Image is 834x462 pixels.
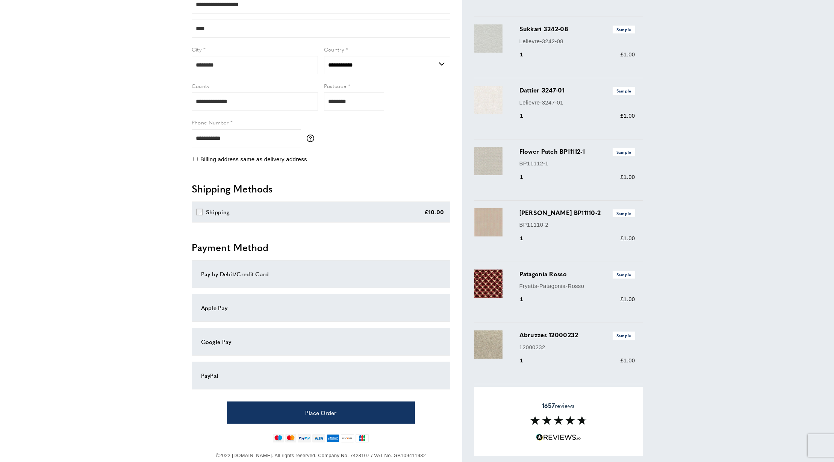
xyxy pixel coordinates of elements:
img: jcb [356,434,369,442]
h3: Sukkari 3242-08 [519,24,635,33]
div: Pay by Debit/Credit Card [201,270,441,279]
h3: Dattier 3247-01 [519,86,635,95]
div: Apple Pay [201,303,441,312]
img: paypal [298,434,311,442]
p: Lelievre-3242-08 [519,37,635,46]
strong: 1657 [542,401,555,410]
h3: Patagonia Rosso [519,270,635,279]
p: 12000232 [519,343,635,352]
p: Lelievre-3247-01 [519,98,635,107]
p: Fryetts-Patagonia-Rosso [519,282,635,291]
img: mastercard [285,434,296,442]
img: visa [312,434,325,442]
span: Phone Number [192,118,229,126]
input: Billing address same as delivery address [193,157,198,161]
img: discover [341,434,354,442]
img: american-express [327,434,340,442]
span: Sample [613,271,635,279]
img: Sukkari 3242-08 [474,24,503,53]
h2: Shipping Methods [192,182,450,195]
div: 1 [519,234,534,243]
span: reviews [542,402,575,409]
span: £1.00 [620,357,635,364]
img: Abruzzes 12000232 [474,330,503,359]
span: County [192,82,210,89]
span: £1.00 [620,296,635,302]
span: Country [324,45,344,53]
span: Sample [613,148,635,156]
span: Billing address same as delivery address [200,156,307,162]
img: Flower Patch BP11112-1 [474,147,503,175]
img: Reviews.io 5 stars [536,434,581,441]
div: 1 [519,295,534,304]
div: PayPal [201,371,441,380]
h3: Flower Patch BP11112-1 [519,147,635,156]
span: £1.00 [620,174,635,180]
button: More information [307,135,318,142]
span: City [192,45,202,53]
button: Place Order [227,401,415,424]
p: BP11112-1 [519,159,635,168]
span: £1.00 [620,112,635,119]
span: £1.00 [620,51,635,58]
img: Reviews section [530,416,587,425]
span: Sample [613,26,635,33]
span: Postcode [324,82,347,89]
img: Dotty BP11110-2 [474,208,503,236]
img: maestro [273,434,284,442]
h3: [PERSON_NAME] BP11110-2 [519,208,635,217]
span: £1.00 [620,235,635,241]
h2: Payment Method [192,241,450,254]
span: Sample [613,332,635,339]
img: Dattier 3247-01 [474,86,503,114]
span: Sample [613,87,635,95]
div: 1 [519,356,534,365]
span: Sample [613,209,635,217]
div: 1 [519,173,534,182]
div: Google Pay [201,337,441,346]
div: 1 [519,111,534,120]
div: £10.00 [424,208,444,217]
span: ©2022 [DOMAIN_NAME]. All rights reserved. Company No. 7428107 / VAT No. GB109411932 [216,453,426,458]
div: Shipping [206,208,230,217]
div: 1 [519,50,534,59]
p: BP11110-2 [519,220,635,229]
h3: Abruzzes 12000232 [519,330,635,339]
img: Patagonia Rosso [474,270,503,298]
